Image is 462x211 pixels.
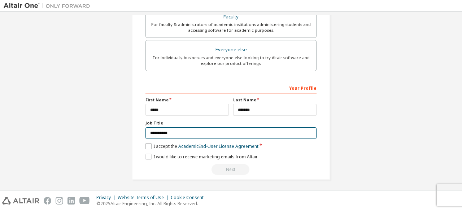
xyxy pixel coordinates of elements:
[44,197,51,205] img: facebook.svg
[145,97,229,103] label: First Name
[79,197,90,205] img: youtube.svg
[145,164,317,175] div: Read and acccept EULA to continue
[233,97,317,103] label: Last Name
[145,82,317,93] div: Your Profile
[96,195,118,201] div: Privacy
[67,197,75,205] img: linkedin.svg
[171,195,208,201] div: Cookie Consent
[56,197,63,205] img: instagram.svg
[96,201,208,207] p: © 2025 Altair Engineering, Inc. All Rights Reserved.
[4,2,94,9] img: Altair One
[178,143,258,149] a: Academic End-User License Agreement
[145,154,258,160] label: I would like to receive marketing emails from Altair
[150,12,312,22] div: Faculty
[150,55,312,66] div: For individuals, businesses and everyone else looking to try Altair software and explore our prod...
[150,22,312,33] div: For faculty & administrators of academic institutions administering students and accessing softwa...
[145,143,258,149] label: I accept the
[150,45,312,55] div: Everyone else
[145,120,317,126] label: Job Title
[118,195,171,201] div: Website Terms of Use
[2,197,39,205] img: altair_logo.svg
